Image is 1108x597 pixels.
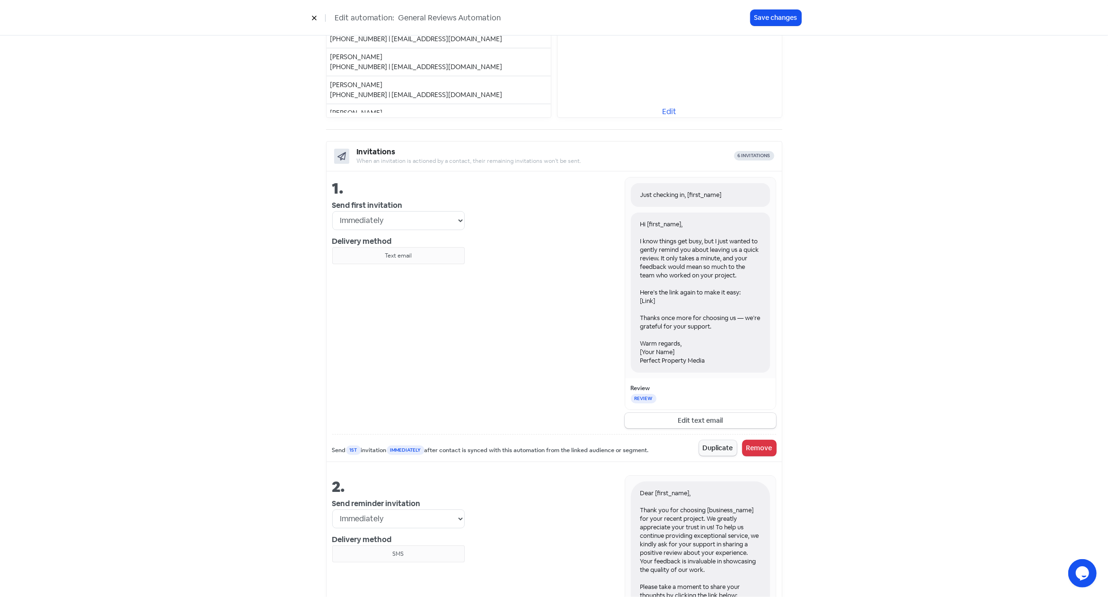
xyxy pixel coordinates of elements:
div: [PHONE_NUMBER] | [EMAIL_ADDRESS][DOMAIN_NAME] [330,62,547,72]
div: [PHONE_NUMBER] | [EMAIL_ADDRESS][DOMAIN_NAME] [330,34,547,44]
span: immediately [387,446,425,455]
div: [PERSON_NAME] [330,52,547,62]
b: Delivery method [332,236,392,246]
small: Send invitation after contact is synced with this automation from the linked audience or segment. [332,446,649,455]
h5: Invitations [357,147,734,157]
div: 1. [332,177,465,200]
div: Hi [first_name], I know things get busy, but I just wanted to gently remind you about leaving us ... [631,213,770,373]
span: 1st [346,446,361,455]
button: Edit text email [625,413,776,428]
div: REVIEW [631,394,656,403]
a: Edit [558,106,782,117]
button: Duplicate [699,440,737,456]
iframe: chat widget [1068,559,1099,588]
div: When an invitation is actioned by a contact, their remaining invitations won't be sent. [357,157,734,165]
button: Save changes [751,10,801,26]
div: SMS [337,550,461,558]
button: Remove [743,440,776,456]
span: Edit automation: [335,12,395,24]
div: Just checking in, [first_name] [640,191,761,199]
div: Text email [337,251,461,260]
div: Review [631,384,770,392]
div: [PERSON_NAME] [330,108,547,118]
div: [PERSON_NAME] [330,80,547,90]
div: 6 invitations [734,151,774,160]
b: Send first invitation [332,200,403,210]
b: Delivery method [332,535,392,544]
b: Send reminder invitation [332,499,421,508]
div: [PHONE_NUMBER] | [EMAIL_ADDRESS][DOMAIN_NAME] [330,90,547,100]
div: 2. [332,475,465,498]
